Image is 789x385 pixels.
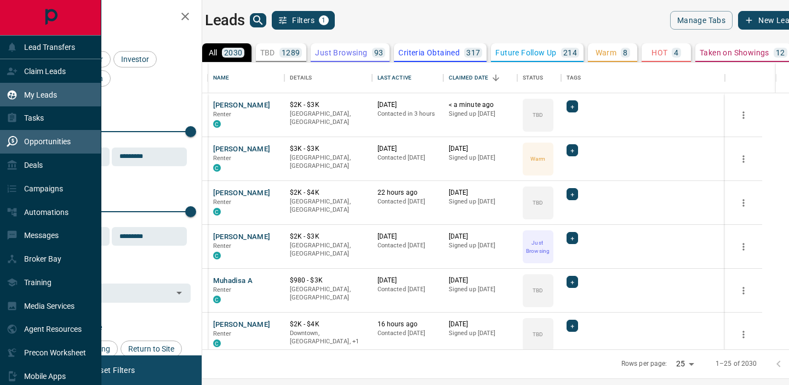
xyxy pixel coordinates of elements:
p: Contacted [DATE] [378,241,438,250]
p: [DATE] [378,232,438,241]
p: $2K - $3K [290,100,367,110]
p: [GEOGRAPHIC_DATA], [GEOGRAPHIC_DATA] [290,110,367,127]
p: Contacted [DATE] [378,285,438,294]
button: more [735,326,752,343]
p: [DATE] [449,144,512,154]
p: [DATE] [449,320,512,329]
button: [PERSON_NAME] [213,144,271,155]
p: $2K - $4K [290,188,367,197]
p: Signed up [DATE] [449,197,512,206]
span: + [570,276,574,287]
p: [DATE] [378,100,438,110]
button: Sort [488,70,504,86]
p: [GEOGRAPHIC_DATA], [GEOGRAPHIC_DATA] [290,285,367,302]
button: Reset Filters [83,361,142,380]
p: 8 [623,49,627,56]
span: + [570,145,574,156]
span: + [570,320,574,331]
span: Renter [213,242,232,250]
p: TBD [533,286,543,295]
p: $2K - $4K [290,320,367,329]
p: Toronto [290,329,367,346]
div: Investor [113,51,157,67]
p: Rows per page: [621,359,667,369]
p: TBD [533,330,543,338]
button: [PERSON_NAME] [213,232,271,242]
span: Return to Site [124,344,178,353]
div: + [567,232,578,244]
p: Future Follow Up [495,49,556,56]
p: Signed up [DATE] [449,154,512,162]
p: [GEOGRAPHIC_DATA], [GEOGRAPHIC_DATA] [290,241,367,258]
div: Tags [567,63,581,93]
span: Investor [117,55,153,64]
div: Details [284,63,372,93]
div: condos.ca [213,208,221,216]
div: condos.ca [213,120,221,128]
p: Contacted [DATE] [378,197,438,206]
div: 25 [672,356,698,372]
span: Renter [213,330,232,337]
p: 12 [776,49,785,56]
button: Filters1 [272,11,335,30]
h2: Filters [35,11,191,24]
span: Renter [213,286,232,293]
div: + [567,276,578,288]
div: Claimed Date [443,63,517,93]
span: Renter [213,111,232,118]
div: Name [208,63,284,93]
div: Tags [561,63,725,93]
p: 1289 [282,49,300,56]
p: 22 hours ago [378,188,438,197]
div: condos.ca [213,339,221,347]
p: [GEOGRAPHIC_DATA], [GEOGRAPHIC_DATA] [290,197,367,214]
p: [DATE] [378,276,438,285]
button: more [735,195,752,211]
div: + [567,188,578,200]
span: + [570,101,574,112]
p: 93 [374,49,384,56]
button: Muhadisa A [213,276,253,286]
h1: My Leads [182,12,245,29]
div: + [567,320,578,332]
button: more [735,239,752,255]
p: Signed up [DATE] [449,241,512,250]
button: more [735,151,752,167]
p: Contacted [DATE] [378,154,438,162]
p: Taken on Showings [700,49,769,56]
p: Contacted in 3 hours [378,110,438,118]
div: Status [517,63,561,93]
button: search button [250,13,266,27]
div: Name [213,63,230,93]
button: [PERSON_NAME] [213,188,271,199]
button: [PERSON_NAME] [213,100,271,111]
p: 2030 [224,49,243,56]
div: condos.ca [213,252,221,259]
span: Renter [213,155,232,162]
p: Signed up [DATE] [449,285,512,294]
p: [GEOGRAPHIC_DATA], [GEOGRAPHIC_DATA] [290,154,367,171]
p: 4 [674,49,678,56]
div: Last Active [372,63,443,93]
p: [DATE] [449,232,512,241]
p: TBD [533,111,543,119]
p: Just Browsing [315,49,367,56]
p: Warm [596,49,617,56]
p: [DATE] [449,188,512,197]
p: Warm [530,155,545,163]
p: [DATE] [449,276,512,285]
p: Just Browsing [524,239,552,255]
span: Renter [213,199,232,206]
p: 317 [466,49,480,56]
p: 214 [563,49,577,56]
span: 1 [320,16,328,24]
div: Last Active [378,63,411,93]
span: + [570,189,574,200]
p: 1–25 of 2030 [716,359,757,369]
div: Return to Site [121,341,182,357]
div: Claimed Date [449,63,489,93]
p: $980 - $3K [290,276,367,285]
p: HOT [651,49,667,56]
span: + [570,233,574,244]
button: Manage Tabs [670,11,733,30]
